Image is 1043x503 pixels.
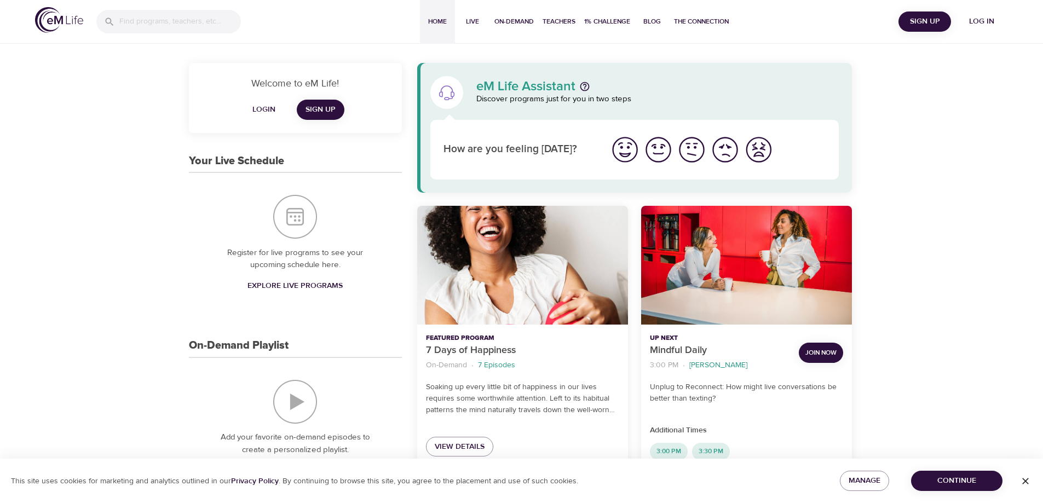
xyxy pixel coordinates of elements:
span: Sign Up [903,15,947,28]
span: Live [459,16,486,27]
button: Sign Up [898,11,951,32]
span: Home [424,16,451,27]
span: Login [251,103,277,117]
span: 3:30 PM [692,447,730,456]
span: Log in [960,15,1004,28]
span: Continue [920,474,994,488]
p: 7 Episodes [478,360,515,371]
span: Sign Up [306,103,336,117]
p: Soaking up every little bit of happiness in our lives requires some worthwhile attention. Left to... [426,381,619,416]
img: logo [35,7,83,33]
nav: breadcrumb [426,358,619,373]
img: eM Life Assistant [438,84,456,101]
span: 1% Challenge [584,16,630,27]
img: ok [677,135,707,165]
img: Your Live Schedule [273,195,317,239]
img: great [610,135,640,165]
input: Find programs, teachers, etc... [119,10,241,33]
p: Welcome to eM Life! [202,76,389,91]
button: 7 Days of Happiness [417,206,628,325]
p: 7 Days of Happiness [426,343,619,358]
button: I'm feeling good [642,133,675,166]
span: Join Now [805,347,837,359]
h3: Your Live Schedule [189,155,284,167]
button: Mindful Daily [641,206,852,325]
span: Explore Live Programs [247,279,343,293]
p: Register for live programs to see your upcoming schedule here. [211,247,380,271]
a: Privacy Policy [231,476,279,486]
p: Add your favorite on-demand episodes to create a personalized playlist. [211,431,380,456]
span: Blog [639,16,665,27]
span: Manage [849,474,880,488]
button: Continue [911,471,1002,491]
a: Explore Live Programs [243,276,347,296]
p: eM Life Assistant [476,80,575,93]
button: Join Now [799,343,843,363]
nav: breadcrumb [650,358,790,373]
button: Manage [840,471,889,491]
span: On-Demand [494,16,534,27]
span: 3:00 PM [650,447,688,456]
a: View Details [426,437,493,457]
span: View Details [435,440,485,454]
button: I'm feeling ok [675,133,708,166]
img: good [643,135,673,165]
span: The Connection [674,16,729,27]
p: Discover programs just for you in two steps [476,93,839,106]
button: I'm feeling worst [742,133,775,166]
li: · [471,358,474,373]
button: Login [246,100,281,120]
h3: On-Demand Playlist [189,339,289,352]
p: [PERSON_NAME] [689,360,747,371]
img: worst [744,135,774,165]
li: · [683,358,685,373]
p: Unplug to Reconnect: How might live conversations be better than texting? [650,381,843,404]
button: I'm feeling bad [708,133,742,166]
p: Mindful Daily [650,343,790,358]
button: Log in [955,11,1008,32]
p: 3:00 PM [650,360,678,371]
p: How are you feeling [DATE]? [443,142,595,158]
a: Sign Up [297,100,344,120]
img: On-Demand Playlist [273,380,317,424]
p: Up Next [650,333,790,343]
img: bad [710,135,740,165]
span: Teachers [543,16,575,27]
div: 3:00 PM [650,443,688,460]
p: Featured Program [426,333,619,343]
button: I'm feeling great [608,133,642,166]
p: On-Demand [426,360,467,371]
p: Additional Times [650,425,843,436]
div: 3:30 PM [692,443,730,460]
